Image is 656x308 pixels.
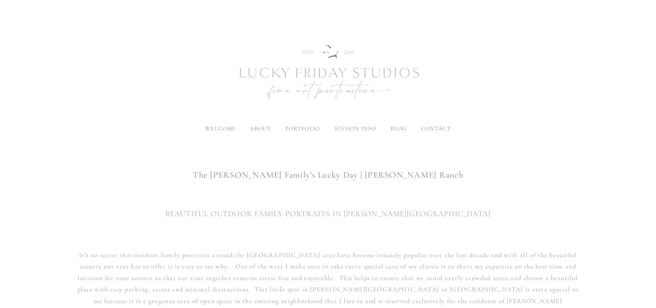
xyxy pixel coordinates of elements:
[201,20,455,126] img: Newborn Photography Denver | Lucky Friday Studios
[334,125,376,132] label: session info
[73,171,583,179] h1: The [PERSON_NAME] Family's Lucky Day | [PERSON_NAME] Ranch
[250,125,271,132] label: about
[205,125,236,132] a: welcome
[285,125,320,132] label: portfolio
[421,125,451,132] a: contact
[73,208,583,220] h2: BEAUTIFUL OUTDOOR FAMILY PORTRAITS IN [PERSON_NAME][GEOGRAPHIC_DATA]
[391,125,407,132] a: blog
